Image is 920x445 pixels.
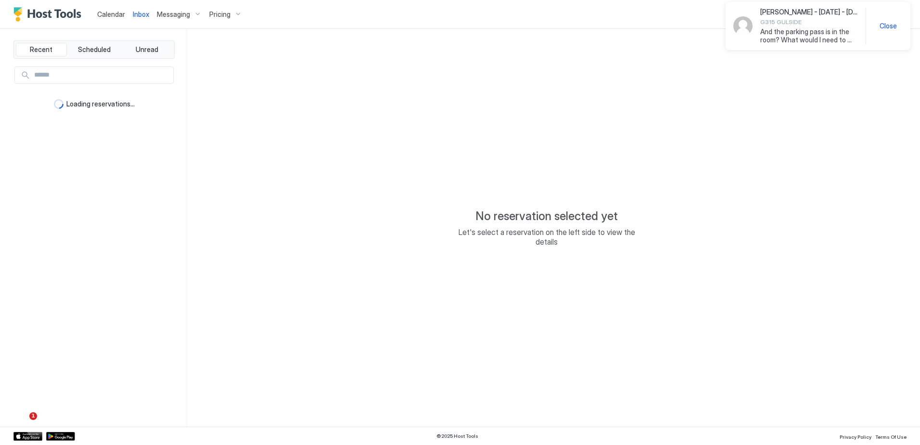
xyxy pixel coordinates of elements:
[121,43,172,56] button: Unread
[436,433,478,439] span: © 2025 Host Tools
[760,8,858,16] span: [PERSON_NAME] - [DATE] - [DATE]
[69,43,120,56] button: Scheduled
[30,67,173,83] input: Input Field
[760,27,858,44] span: And the parking pass is in the room? What would I need to print before arrival?
[16,43,67,56] button: Recent
[13,40,175,59] div: tab-group
[209,10,230,19] span: Pricing
[54,99,64,109] div: loading
[46,432,75,441] a: Google Play Store
[97,9,125,19] a: Calendar
[733,16,753,36] div: Avatar
[760,18,858,26] span: G315 GULSIDE
[875,431,907,441] a: Terms Of Use
[97,10,125,18] span: Calendar
[840,431,871,441] a: Privacy Policy
[136,45,158,54] span: Unread
[880,22,897,30] span: Close
[13,432,42,441] a: App Store
[78,45,111,54] span: Scheduled
[10,412,33,435] iframe: Intercom live chat
[133,9,149,19] a: Inbox
[450,227,643,247] span: Let's select a reservation on the left side to view the details
[475,209,618,223] span: No reservation selected yet
[13,7,86,22] a: Host Tools Logo
[840,434,871,440] span: Privacy Policy
[133,10,149,18] span: Inbox
[30,45,52,54] span: Recent
[875,434,907,440] span: Terms Of Use
[157,10,190,19] span: Messaging
[66,100,135,108] span: Loading reservations...
[29,412,37,420] span: 1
